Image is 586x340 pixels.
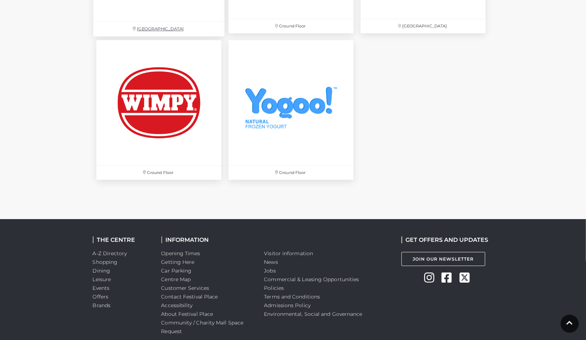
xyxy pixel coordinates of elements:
[161,250,200,257] a: Opening Times
[161,311,213,317] a: About Festival Place
[93,250,127,257] a: A-Z Directory
[161,302,193,309] a: Accessibility
[161,319,244,335] a: Community / Charity Mall Space Request
[264,267,276,274] a: Jobs
[361,19,486,33] p: [GEOGRAPHIC_DATA]
[161,236,253,243] h2: INFORMATION
[93,285,110,291] a: Events
[264,250,313,257] a: Visitor information
[264,259,278,265] a: News
[161,285,209,291] a: Customer Services
[93,36,225,183] a: Ground Floor
[401,236,489,243] h2: GET OFFERS AND UPDATES
[93,267,110,274] a: Dining
[225,36,357,183] a: Yogoo at Festival Place Ground Floor
[229,19,353,33] p: Ground Floor
[264,311,363,317] a: Environmental, Social and Governance
[93,259,118,265] a: Shopping
[264,276,359,283] a: Commercial & Leasing Opportunities
[93,302,111,309] a: Brands
[161,293,218,300] a: Contact Festival Place
[93,276,111,283] a: Leisure
[93,236,151,243] h2: THE CENTRE
[229,166,353,180] p: Ground Floor
[401,252,485,266] a: Join Our Newsletter
[229,40,353,165] img: Yogoo at Festival Place
[161,276,191,283] a: Centre Map
[264,302,311,309] a: Admissions Policy
[93,22,225,36] p: [GEOGRAPHIC_DATA]
[96,166,221,180] p: Ground Floor
[161,259,195,265] a: Getting Here
[264,285,284,291] a: Policies
[93,293,109,300] a: Offers
[264,293,320,300] a: Terms and Conditions
[161,267,192,274] a: Car Parking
